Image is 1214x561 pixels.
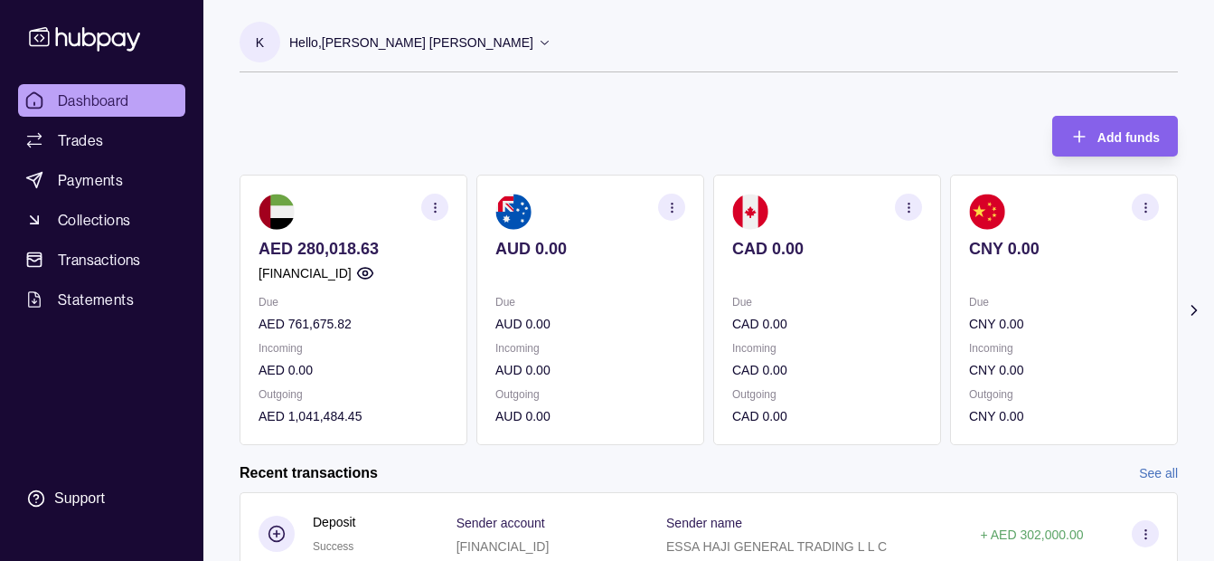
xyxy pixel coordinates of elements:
p: + AED 302,000.00 [980,528,1083,542]
span: Success [313,540,353,553]
p: K [256,33,264,52]
p: [FINANCIAL_ID] [259,263,352,283]
a: See all [1139,463,1178,483]
p: CAD 0.00 [732,239,922,259]
p: Due [495,292,685,312]
button: Add funds [1052,116,1178,157]
a: Support [18,480,185,518]
span: Statements [58,289,134,310]
a: Trades [18,124,185,157]
p: Incoming [495,338,685,358]
img: au [495,194,532,230]
p: CNY 0.00 [969,406,1159,426]
span: Collections [58,209,130,231]
span: Trades [58,129,103,151]
p: AED 280,018.63 [259,239,448,259]
p: Incoming [259,338,448,358]
a: Payments [18,164,185,196]
a: Transactions [18,243,185,276]
img: cn [969,194,1005,230]
span: Payments [58,169,123,191]
img: ca [732,194,768,230]
p: Incoming [969,338,1159,358]
p: CNY 0.00 [969,239,1159,259]
div: Support [54,489,105,509]
a: Collections [18,204,185,236]
p: AUD 0.00 [495,360,685,380]
p: Hello, [PERSON_NAME] [PERSON_NAME] [289,33,533,52]
p: Outgoing [969,385,1159,404]
p: AUD 0.00 [495,314,685,334]
span: Dashboard [58,90,129,111]
p: CAD 0.00 [732,406,922,426]
p: Outgoing [732,385,922,404]
p: CNY 0.00 [969,360,1159,380]
p: Due [259,292,448,312]
p: Outgoing [259,385,448,404]
p: CAD 0.00 [732,314,922,334]
p: AED 1,041,484.45 [259,406,448,426]
h2: Recent transactions [240,463,378,483]
p: [FINANCIAL_ID] [456,539,550,554]
img: ae [259,194,295,230]
p: ESSA HAJI GENERAL TRADING L L C [666,539,887,554]
a: Dashboard [18,84,185,117]
p: Sender account [456,516,545,530]
p: Outgoing [495,385,685,404]
p: Sender name [666,516,742,530]
p: AUD 0.00 [495,406,685,426]
p: Deposit [313,512,355,532]
p: AED 0.00 [259,360,448,380]
span: Transactions [58,249,141,271]
a: Statements [18,283,185,316]
span: Add funds [1097,130,1160,145]
p: CNY 0.00 [969,314,1159,334]
p: Due [732,292,922,312]
p: AUD 0.00 [495,239,685,259]
p: Due [969,292,1159,312]
p: CAD 0.00 [732,360,922,380]
p: AED 761,675.82 [259,314,448,334]
p: Incoming [732,338,922,358]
